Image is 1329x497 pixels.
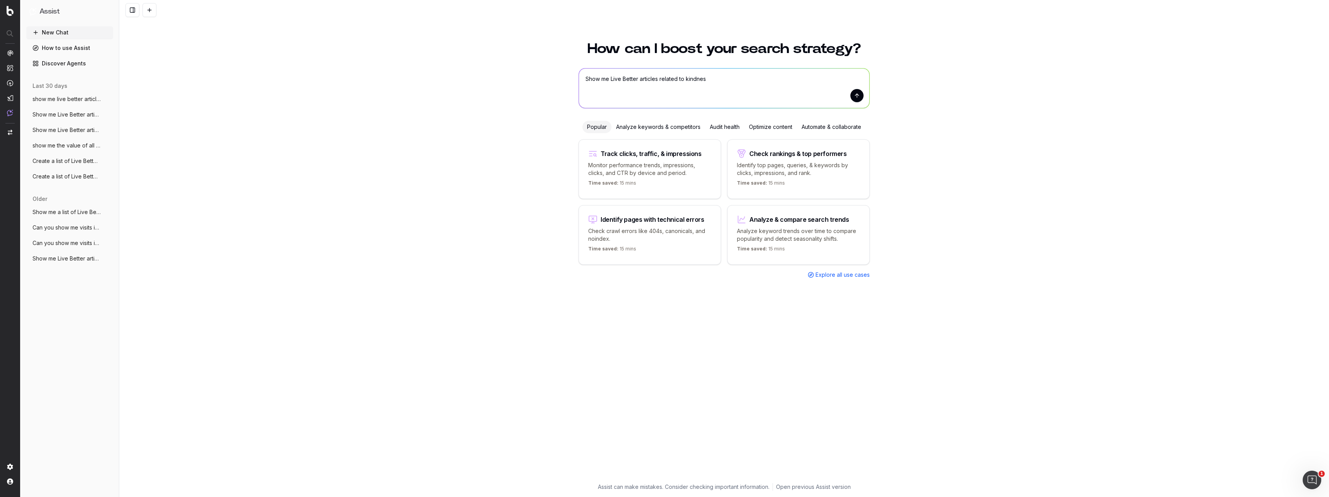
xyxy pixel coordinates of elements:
button: Show me Live Better articles related to: [26,108,113,121]
p: 15 mins [588,180,636,189]
img: Studio [7,95,13,101]
span: Can you show me visits in the last 12 mo [33,224,101,231]
img: Analytics [7,50,13,56]
span: last 30 days [33,82,67,90]
button: Create a list of Live Better articles re [26,170,113,183]
div: Analyze keywords & competitors [611,121,705,133]
div: Identify pages with technical errors [601,216,704,223]
span: Time saved: [588,246,618,252]
div: Check rankings & top performers [749,151,847,157]
img: Botify logo [7,6,14,16]
h1: Assist [39,6,60,17]
span: Time saved: [588,180,618,186]
button: New Chat [26,26,113,39]
button: Can you show me visits in the last 12 mo [26,237,113,249]
span: Explore all use cases [816,271,870,279]
img: Setting [7,464,13,470]
button: Show me Live Better articles relating to [26,252,113,265]
span: 1 [1319,471,1325,477]
p: 15 mins [737,180,785,189]
img: Assist [29,8,36,15]
button: Can you show me visits in the last 12 mo [26,221,113,234]
img: My account [7,478,13,485]
a: Discover Agents [26,57,113,70]
span: Show me a list of Live Better articles r [33,208,101,216]
textarea: Show me Live Better articles related to kindne [579,69,869,108]
span: older [33,195,47,203]
span: Show me Live Better articles relating to [33,255,101,262]
div: Popular [582,121,611,133]
p: Check crawl errors like 404s, canonicals, and noindex. [588,227,711,243]
div: Automate & collaborate [797,121,866,133]
span: Create a list of Live Better articles re [33,173,101,180]
div: Analyze & compare search trends [749,216,849,223]
button: Show me Live Better articles related to [26,124,113,136]
img: Activation [7,80,13,86]
img: Assist [7,110,13,116]
p: Assist can make mistakes. Consider checking important information. [598,483,769,491]
p: Identify top pages, queries, & keywords by clicks, impressions, and rank. [737,161,860,177]
img: Intelligence [7,65,13,71]
button: Show me a list of Live Better articles r [26,206,113,218]
p: 15 mins [588,246,636,255]
span: show me the value of all [DOMAIN_NAME] [33,142,101,149]
iframe: Intercom live chat [1303,471,1321,489]
button: Create a list of Live Better articles th [26,155,113,167]
span: Can you show me visits in the last 12 mo [33,239,101,247]
div: Optimize content [744,121,797,133]
a: How to use Assist [26,42,113,54]
span: Create a list of Live Better articles th [33,157,101,165]
h1: How can I boost your search strategy? [579,42,870,56]
p: Monitor performance trends, impressions, clicks, and CTR by device and period. [588,161,711,177]
span: Show me Live Better articles related to: [33,111,101,118]
p: Analyze keyword trends over time to compare popularity and detect seasonality shifts. [737,227,860,243]
span: Time saved: [737,180,767,186]
div: Audit health [705,121,744,133]
div: Track clicks, traffic, & impressions [601,151,702,157]
p: 15 mins [737,246,785,255]
a: Explore all use cases [808,271,870,279]
button: Assist [29,6,110,17]
a: Open previous Assist version [776,483,851,491]
span: Show me Live Better articles related to [33,126,101,134]
button: show me live better articles related to [26,93,113,105]
span: Time saved: [737,246,767,252]
button: show me the value of all [DOMAIN_NAME] [26,139,113,152]
span: show me live better articles related to [33,95,101,103]
img: Switch project [8,130,12,135]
